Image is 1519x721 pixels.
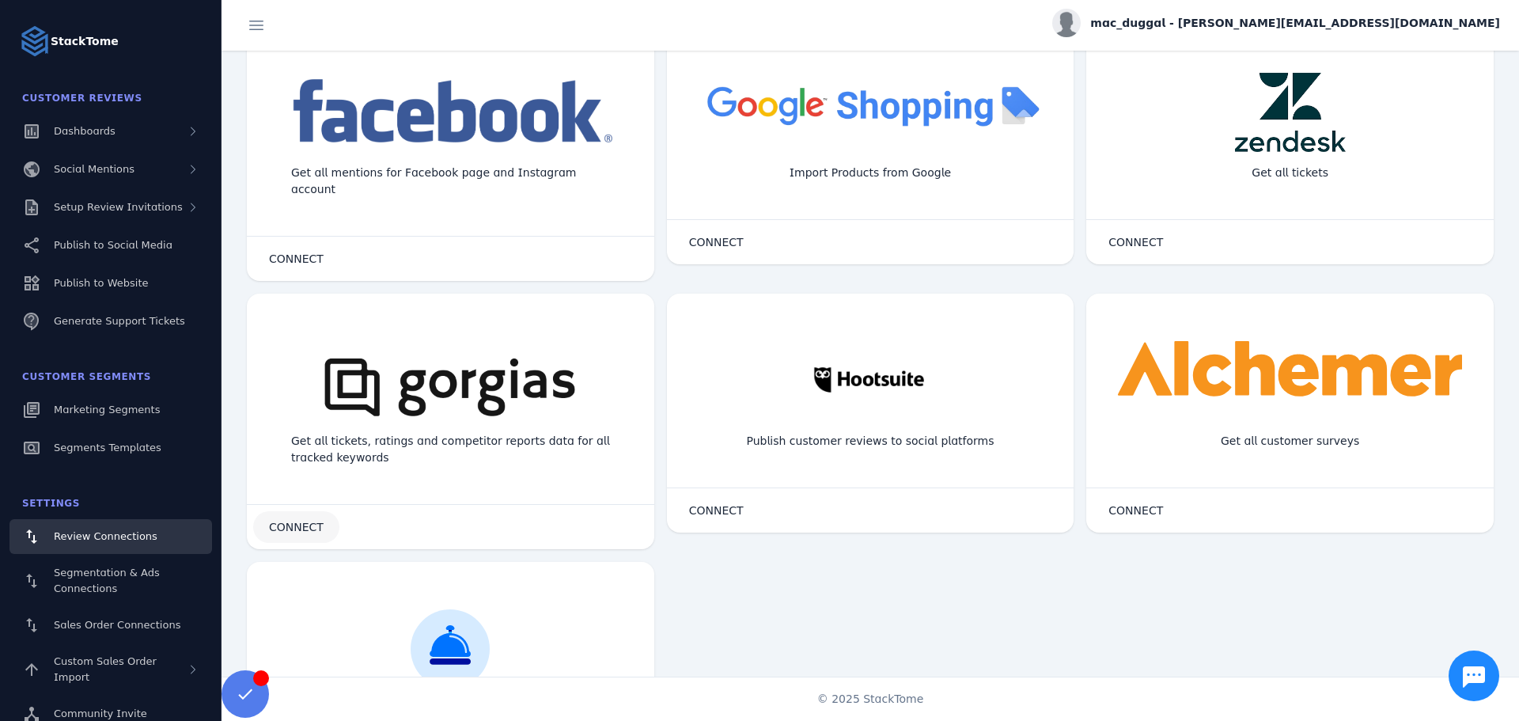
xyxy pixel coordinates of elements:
span: Community Invite [54,708,147,719]
div: Get all customer surveys [1208,420,1372,462]
span: Setup Review Invitations [54,201,183,213]
span: CONNECT [1108,237,1163,248]
button: CONNECT [673,226,759,258]
a: Publish to Social Media [9,228,212,263]
button: CONNECT [1093,495,1179,526]
span: Dashboards [54,125,116,137]
img: request.svg [411,609,490,689]
span: Sales Order Connections [54,619,180,631]
button: CONNECT [673,495,759,526]
a: Sales Order Connections [9,608,212,643]
button: CONNECT [253,243,339,275]
span: Publish to Social Media [54,239,172,251]
span: Generate Support Tickets [54,315,185,327]
span: CONNECT [689,237,744,248]
a: Publish to Website [9,266,212,301]
span: CONNECT [1108,505,1163,516]
span: mac_duggal - [PERSON_NAME][EMAIL_ADDRESS][DOMAIN_NAME] [1090,15,1500,32]
div: Get all mentions for Facebook page and Instagram account [278,152,623,211]
div: Get all tickets [1239,152,1341,194]
img: gorgias.png [300,341,600,420]
span: Segmentation & Ads Connections [54,567,160,594]
span: CONNECT [269,253,324,264]
a: Segments Templates [9,431,212,465]
img: profile.jpg [1052,9,1081,37]
span: CONNECT [269,522,324,533]
span: Customer Reviews [22,93,142,104]
div: Import Products from Google [777,152,964,194]
span: Review Connections [54,530,157,542]
strong: StackTome [51,33,119,50]
span: CONNECT [689,505,744,516]
img: facebook.png [282,73,619,152]
span: Social Mentions [54,163,134,175]
a: Segmentation & Ads Connections [9,557,212,605]
span: Publish to Website [54,277,148,289]
img: googleshopping.png [699,73,1043,137]
button: CONNECT [1093,226,1179,258]
span: Marketing Segments [54,404,160,416]
div: Get all tickets, ratings and competitor reports data for all tracked keywords [278,420,623,479]
img: Logo image [19,25,51,57]
img: zendesk.png [1235,73,1346,152]
button: CONNECT [253,511,339,543]
a: Generate Support Tickets [9,304,212,339]
div: Publish customer reviews to social platforms [733,420,1006,462]
span: Segments Templates [54,442,161,453]
a: Review Connections [9,519,212,554]
span: Customer Segments [22,371,151,382]
button: mac_duggal - [PERSON_NAME][EMAIL_ADDRESS][DOMAIN_NAME] [1052,9,1500,37]
a: Marketing Segments [9,393,212,427]
img: hootsuite.jpg [800,341,941,420]
span: Custom Sales Order Import [54,655,157,683]
span: © 2025 StackTome [817,691,924,708]
span: Settings [22,498,80,509]
img: alchemer.svg [1118,341,1462,404]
